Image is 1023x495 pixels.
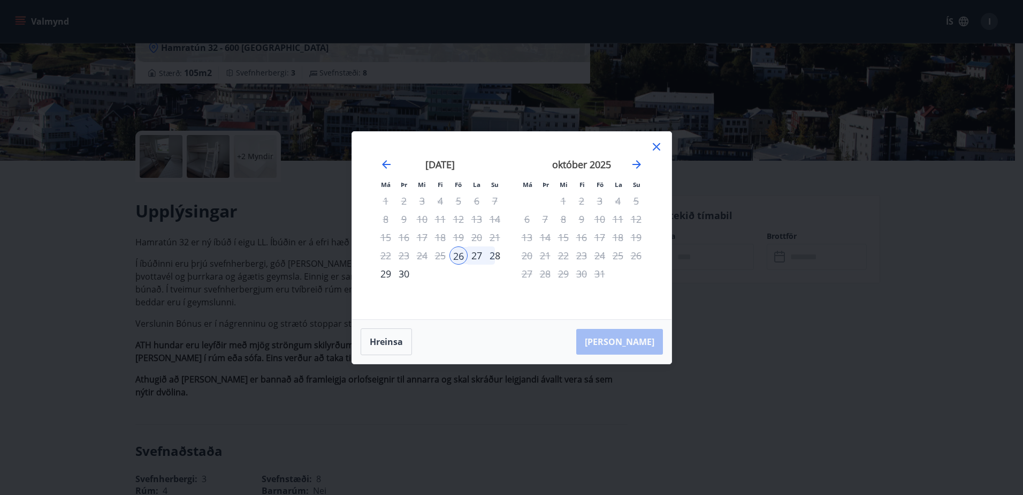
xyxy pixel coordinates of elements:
div: Aðeins útritun í boði [536,228,554,246]
td: Not available. sunnudagur, 14. september 2025 [486,210,504,228]
td: Not available. laugardagur, 11. október 2025 [609,210,627,228]
td: Not available. þriðjudagur, 7. október 2025 [536,210,554,228]
td: Not available. föstudagur, 19. september 2025 [449,228,468,246]
td: Not available. mánudagur, 1. september 2025 [377,192,395,210]
small: Fi [438,181,443,189]
td: Not available. fimmtudagur, 16. október 2025 [572,228,591,246]
td: Choose þriðjudagur, 30. september 2025 as your check-out date. It’s available. [395,265,413,283]
small: Þr [401,181,407,189]
td: Not available. miðvikudagur, 17. september 2025 [413,228,431,246]
td: Not available. fimmtudagur, 9. október 2025 [572,210,591,228]
small: Þr [543,181,549,189]
small: Má [381,181,391,189]
small: Má [523,181,532,189]
td: Not available. sunnudagur, 21. september 2025 [486,228,504,246]
td: Not available. föstudagur, 17. október 2025 [591,228,609,246]
td: Not available. miðvikudagur, 10. september 2025 [413,210,431,228]
td: Not available. mánudagur, 27. október 2025 [518,265,536,283]
small: Su [491,181,499,189]
td: Not available. miðvikudagur, 24. september 2025 [413,246,431,265]
td: Not available. föstudagur, 31. október 2025 [591,265,609,283]
small: La [615,181,622,189]
td: Not available. föstudagur, 10. október 2025 [591,210,609,228]
td: Not available. fimmtudagur, 11. september 2025 [431,210,449,228]
td: Not available. mánudagur, 6. október 2025 [518,210,536,228]
td: Not available. sunnudagur, 5. október 2025 [627,192,645,210]
td: Not available. miðvikudagur, 29. október 2025 [554,265,572,283]
div: Aðeins útritun í boði [395,265,413,283]
small: Mi [560,181,568,189]
td: Not available. mánudagur, 8. september 2025 [377,210,395,228]
td: Not available. þriðjudagur, 9. september 2025 [395,210,413,228]
td: Not available. sunnudagur, 12. október 2025 [627,210,645,228]
td: Not available. miðvikudagur, 8. október 2025 [554,210,572,228]
td: Not available. fimmtudagur, 4. september 2025 [431,192,449,210]
td: Not available. sunnudagur, 19. október 2025 [627,228,645,246]
td: Not available. sunnudagur, 7. september 2025 [486,192,504,210]
div: 27 [468,246,486,265]
small: Su [633,181,640,189]
td: Not available. laugardagur, 4. október 2025 [609,192,627,210]
div: Move backward to switch to the previous month. [380,158,393,171]
td: Not available. þriðjudagur, 14. október 2025 [536,228,554,246]
td: Not available. miðvikudagur, 3. september 2025 [413,192,431,210]
td: Not available. laugardagur, 18. október 2025 [609,228,627,246]
td: Not available. mánudagur, 15. september 2025 [377,228,395,246]
td: Not available. laugardagur, 13. september 2025 [468,210,486,228]
td: Not available. fimmtudagur, 23. október 2025 [572,246,591,265]
div: Aðeins innritun í boði [449,246,468,265]
button: Hreinsa [361,328,412,355]
td: Not available. föstudagur, 5. september 2025 [449,192,468,210]
td: Not available. þriðjudagur, 16. september 2025 [395,228,413,246]
td: Not available. föstudagur, 3. október 2025 [591,192,609,210]
td: Not available. miðvikudagur, 15. október 2025 [554,228,572,246]
div: Move forward to switch to the next month. [630,158,643,171]
td: Choose sunnudagur, 28. september 2025 as your check-out date. It’s available. [486,246,504,265]
td: Not available. þriðjudagur, 28. október 2025 [536,265,554,283]
small: Fö [455,181,462,189]
td: Not available. fimmtudagur, 18. september 2025 [431,228,449,246]
td: Not available. mánudagur, 22. september 2025 [377,246,395,265]
div: 28 [486,246,504,265]
small: Fö [597,181,604,189]
td: Not available. sunnudagur, 26. október 2025 [627,246,645,265]
small: Fi [579,181,585,189]
small: La [473,181,480,189]
td: Not available. föstudagur, 12. september 2025 [449,210,468,228]
td: Not available. laugardagur, 20. september 2025 [468,228,486,246]
td: Not available. fimmtudagur, 25. september 2025 [431,246,449,265]
td: Not available. miðvikudagur, 22. október 2025 [554,246,572,265]
div: Aðeins útritun í boði [431,246,449,265]
small: Mi [418,181,426,189]
td: Not available. mánudagur, 13. október 2025 [518,228,536,246]
td: Not available. þriðjudagur, 23. september 2025 [395,246,413,265]
td: Selected as start date. föstudagur, 26. september 2025 [449,246,468,265]
td: Not available. þriðjudagur, 21. október 2025 [536,246,554,265]
td: Not available. mánudagur, 20. október 2025 [518,246,536,265]
td: Not available. föstudagur, 24. október 2025 [591,246,609,265]
strong: október 2025 [552,158,611,171]
td: Not available. fimmtudagur, 2. október 2025 [572,192,591,210]
td: Not available. laugardagur, 25. október 2025 [609,246,627,265]
div: Calendar [365,145,659,306]
td: Not available. miðvikudagur, 1. október 2025 [554,192,572,210]
td: Not available. fimmtudagur, 30. október 2025 [572,265,591,283]
strong: [DATE] [425,158,455,171]
td: Choose mánudagur, 29. september 2025 as your check-out date. It’s available. [377,265,395,283]
td: Not available. laugardagur, 6. september 2025 [468,192,486,210]
td: Not available. þriðjudagur, 2. september 2025 [395,192,413,210]
div: 29 [377,265,395,283]
td: Choose laugardagur, 27. september 2025 as your check-out date. It’s available. [468,246,486,265]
